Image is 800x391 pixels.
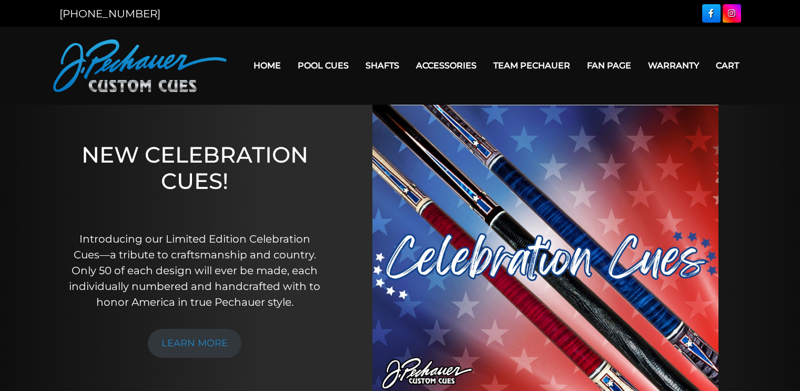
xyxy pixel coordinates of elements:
a: Fan Page [579,52,640,79]
a: Team Pechauer [485,52,579,79]
p: Introducing our Limited Edition Celebration Cues—a tribute to craftsmanship and country. Only 50 ... [65,231,324,310]
h1: NEW CELEBRATION CUES! [65,142,324,217]
a: LEARN MORE [148,329,241,358]
a: [PHONE_NUMBER] [59,7,160,20]
img: Pechauer Custom Cues [53,39,227,92]
a: Cart [707,52,747,79]
a: Home [245,52,289,79]
a: Shafts [357,52,408,79]
a: Accessories [408,52,485,79]
a: Pool Cues [289,52,357,79]
a: Warranty [640,52,707,79]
